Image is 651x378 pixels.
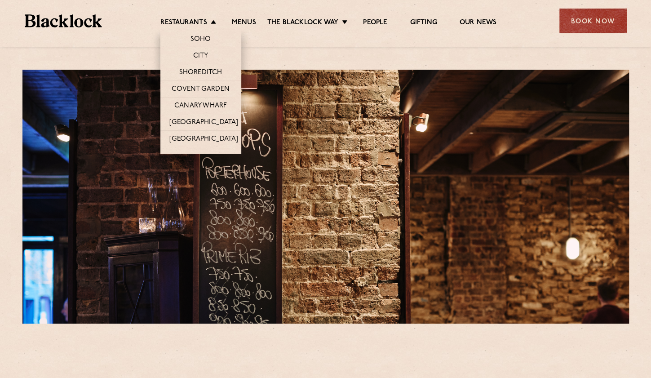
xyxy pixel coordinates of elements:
a: People [363,18,387,28]
a: City [193,52,208,62]
a: Covent Garden [172,85,230,95]
a: Shoreditch [179,68,222,78]
a: Our News [460,18,497,28]
img: BL_Textured_Logo-footer-cropped.svg [25,14,102,27]
a: Restaurants [160,18,207,28]
a: [GEOGRAPHIC_DATA] [169,118,238,128]
div: Book Now [559,9,627,33]
a: Menus [232,18,256,28]
a: Canary Wharf [174,102,227,111]
a: Soho [190,35,211,45]
a: [GEOGRAPHIC_DATA] [169,135,238,145]
a: The Blacklock Way [267,18,338,28]
a: Gifting [410,18,437,28]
